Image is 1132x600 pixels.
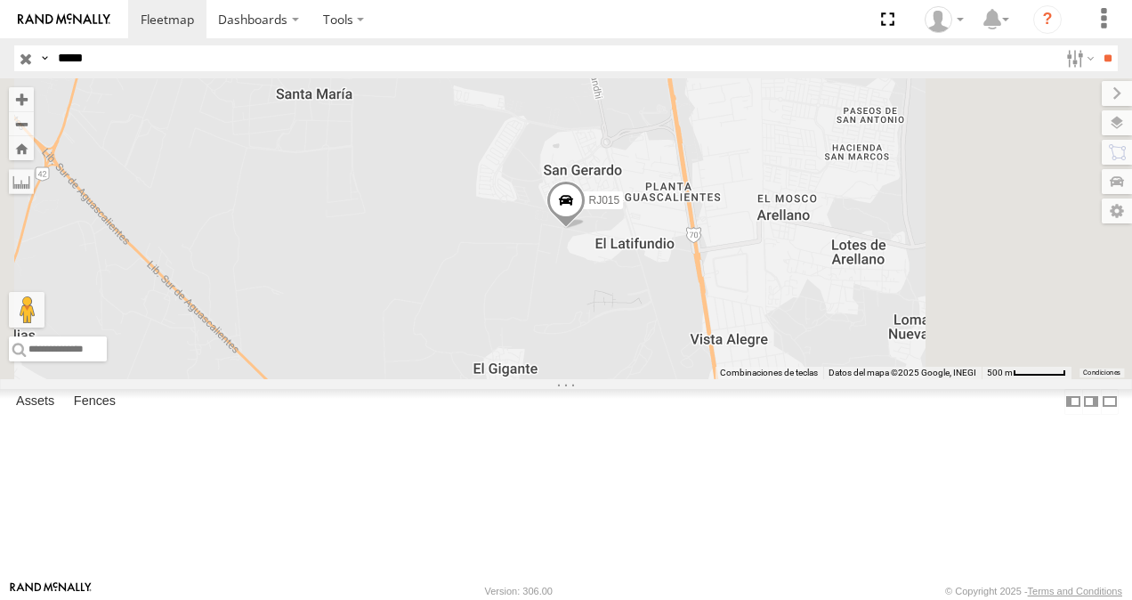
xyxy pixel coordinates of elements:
[720,367,818,379] button: Combinaciones de teclas
[1064,389,1082,415] label: Dock Summary Table to the Left
[1083,369,1120,377] a: Condiciones (se abre en una nueva pestaña)
[18,13,110,26] img: rand-logo.svg
[945,586,1122,596] div: © Copyright 2025 -
[65,389,125,414] label: Fences
[485,586,553,596] div: Version: 306.00
[9,87,34,111] button: Zoom in
[7,389,63,414] label: Assets
[1033,5,1062,34] i: ?
[9,136,34,160] button: Zoom Home
[982,367,1071,379] button: Escala del mapa: 500 m por 56 píxeles
[10,582,92,600] a: Visit our Website
[37,45,52,71] label: Search Query
[987,368,1013,377] span: 500 m
[1028,586,1122,596] a: Terms and Conditions
[1082,389,1100,415] label: Dock Summary Table to the Right
[9,169,34,194] label: Measure
[589,195,620,207] span: RJ015
[9,292,44,328] button: Arrastra el hombrecito naranja al mapa para abrir Street View
[829,368,976,377] span: Datos del mapa ©2025 Google, INEGI
[9,111,34,136] button: Zoom out
[1102,199,1132,223] label: Map Settings
[918,6,970,33] div: XPD GLOBAL
[1101,389,1119,415] label: Hide Summary Table
[1059,45,1097,71] label: Search Filter Options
